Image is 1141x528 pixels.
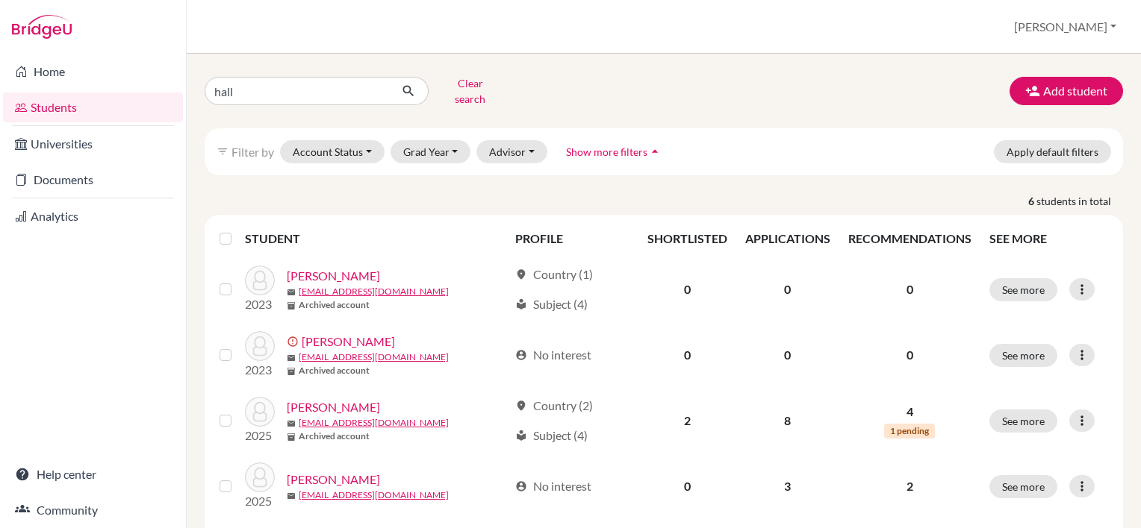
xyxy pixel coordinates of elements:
[287,419,296,428] span: mail
[287,367,296,376] span: inventory_2
[3,495,183,525] a: Community
[736,257,839,322] td: 0
[515,346,591,364] div: No interest
[736,388,839,453] td: 8
[299,430,370,443] b: Archived account
[638,388,736,453] td: 2
[245,265,275,295] img: Hall, Caspar
[287,336,302,348] span: error_outline
[515,480,527,492] span: account_circle
[515,265,593,283] div: Country (1)
[736,322,839,388] td: 0
[287,353,296,362] span: mail
[638,221,736,257] th: SHORTLISTED
[515,427,588,444] div: Subject (4)
[231,145,274,159] span: Filter by
[994,140,1111,163] button: Apply default filters
[3,459,183,489] a: Help center
[245,492,275,510] p: 2025
[245,462,275,492] img: Hall, Felix
[476,140,547,163] button: Advisor
[299,298,370,312] b: Archived account
[515,397,593,415] div: Country (2)
[287,288,296,297] span: mail
[1010,77,1123,105] button: Add student
[287,301,296,310] span: inventory_2
[848,403,971,421] p: 4
[506,221,638,257] th: PROFILE
[3,129,183,159] a: Universities
[245,221,506,257] th: STUDENT
[245,331,275,361] img: Hall, Dominic
[989,344,1057,367] button: See more
[287,471,380,488] a: [PERSON_NAME]
[989,278,1057,301] button: See more
[287,398,380,416] a: [PERSON_NAME]
[736,453,839,519] td: 3
[515,477,591,495] div: No interest
[848,280,971,298] p: 0
[299,364,370,377] b: Archived account
[3,165,183,195] a: Documents
[515,295,588,313] div: Subject (4)
[848,477,971,495] p: 2
[3,201,183,231] a: Analytics
[515,268,527,280] span: location_on
[638,257,736,322] td: 0
[638,453,736,519] td: 0
[245,427,275,444] p: 2025
[245,361,275,379] p: 2023
[299,285,449,298] a: [EMAIL_ADDRESS][DOMAIN_NAME]
[302,333,395,351] a: [PERSON_NAME]
[638,322,736,388] td: 0
[515,298,527,310] span: local_library
[1036,193,1123,209] span: students in total
[217,145,228,157] i: filter_list
[429,72,512,110] button: Clear search
[287,433,296,441] span: inventory_2
[299,488,449,502] a: [EMAIL_ADDRESS][DOMAIN_NAME]
[515,349,527,361] span: account_circle
[287,491,296,500] span: mail
[12,15,72,39] img: Bridge-U
[647,144,662,159] i: arrow_drop_up
[884,424,935,439] span: 1 pending
[839,221,980,257] th: RECOMMENDATIONS
[1007,13,1123,41] button: [PERSON_NAME]
[299,416,449,430] a: [EMAIL_ADDRESS][DOMAIN_NAME]
[566,145,647,158] span: Show more filters
[989,475,1057,498] button: See more
[3,57,183,87] a: Home
[736,221,839,257] th: APPLICATIONS
[287,267,380,285] a: [PERSON_NAME]
[205,77,390,105] input: Find student by name...
[989,409,1057,433] button: See more
[515,430,527,441] span: local_library
[280,140,385,163] button: Account Status
[299,351,449,364] a: [EMAIL_ADDRESS][DOMAIN_NAME]
[391,140,471,163] button: Grad Year
[848,346,971,364] p: 0
[3,92,183,122] a: Students
[245,397,275,427] img: Hall, Felix
[1028,193,1036,209] strong: 6
[980,221,1117,257] th: SEE MORE
[553,140,675,163] button: Show more filtersarrow_drop_up
[515,400,527,412] span: location_on
[245,295,275,313] p: 2023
